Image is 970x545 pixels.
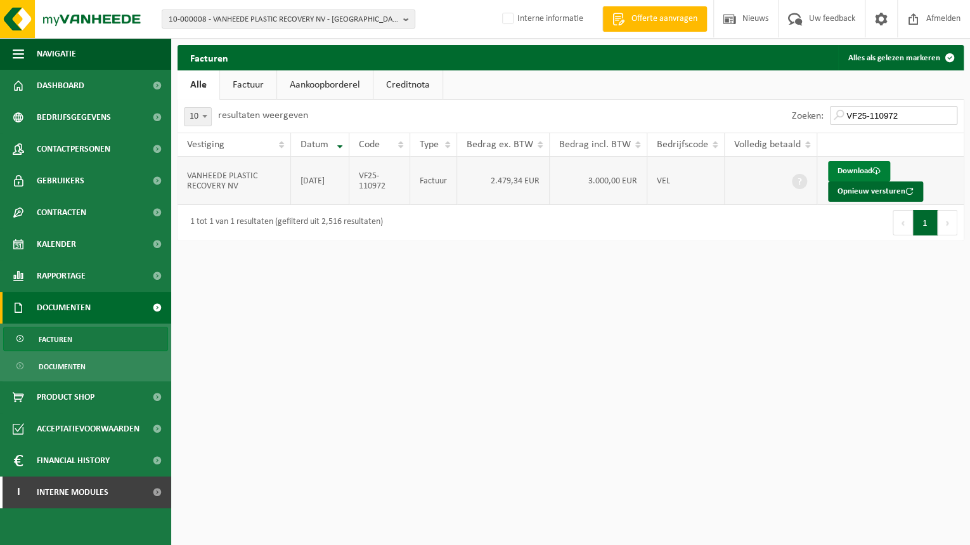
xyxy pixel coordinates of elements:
a: Facturen [3,327,168,351]
span: Gebruikers [37,165,84,197]
button: Alles als gelezen markeren [838,45,962,70]
a: Aankoopborderel [277,70,373,100]
h2: Facturen [178,45,241,70]
span: Bedrag ex. BTW [467,140,533,150]
button: Opnieuw versturen [828,181,923,202]
td: 3.000,00 EUR [550,157,647,205]
td: VANHEEDE PLASTIC RECOVERY NV [178,157,291,205]
td: [DATE] [291,157,349,205]
a: Factuur [220,70,276,100]
td: Factuur [410,157,457,205]
label: Interne informatie [500,10,583,29]
span: 10-000008 - VANHEEDE PLASTIC RECOVERY NV - [GEOGRAPHIC_DATA] [169,10,398,29]
span: Navigatie [37,38,76,70]
span: Rapportage [37,260,86,292]
span: Contactpersonen [37,133,110,165]
label: resultaten weergeven [218,110,308,121]
span: Bedrijfscode [657,140,708,150]
span: Product Shop [37,381,94,413]
span: Facturen [39,327,72,351]
td: VEL [647,157,725,205]
span: Bedrag incl. BTW [559,140,631,150]
span: I [13,476,24,508]
span: Contracten [37,197,86,228]
span: Interne modules [37,476,108,508]
span: Acceptatievoorwaarden [37,413,139,445]
button: Next [938,210,957,235]
label: Zoeken: [792,111,824,121]
span: Documenten [39,355,86,379]
a: Offerte aanvragen [602,6,707,32]
td: 2.479,34 EUR [457,157,550,205]
span: Dashboard [37,70,84,102]
span: Financial History [37,445,110,476]
span: Bedrijfsgegevens [37,102,111,133]
span: Type [420,140,439,150]
span: Datum [301,140,328,150]
a: Documenten [3,354,168,378]
span: 10 [184,107,212,126]
button: 10-000008 - VANHEEDE PLASTIC RECOVERY NV - [GEOGRAPHIC_DATA] [162,10,415,29]
a: Creditnota [373,70,443,100]
span: Documenten [37,292,91,324]
button: Previous [893,210,913,235]
button: 1 [913,210,938,235]
span: Volledig betaald [734,140,801,150]
span: Vestiging [187,140,224,150]
a: Download [828,161,890,181]
a: Alle [178,70,219,100]
span: Kalender [37,228,76,260]
td: VF25-110972 [349,157,410,205]
span: 10 [184,108,211,126]
div: 1 tot 1 van 1 resultaten (gefilterd uit 2,516 resultaten) [184,211,383,234]
span: Code [359,140,380,150]
span: Offerte aanvragen [628,13,701,25]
